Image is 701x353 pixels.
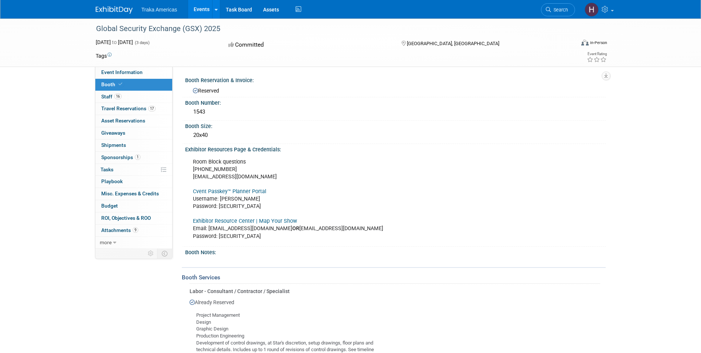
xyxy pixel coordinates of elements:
[95,200,172,212] a: Budget
[541,3,575,16] a: Search
[95,212,172,224] a: ROI, Objectives & ROO
[581,40,589,46] img: Format-Inperson.png
[185,144,606,153] div: Exhibitor Resources Page & Credentials:
[95,176,172,188] a: Playbook
[96,52,112,60] td: Tags
[135,154,140,160] span: 1
[95,127,172,139] a: Giveaways
[95,152,172,164] a: Sponsorships1
[95,237,172,249] a: more
[292,225,299,232] b: OR
[185,121,606,130] div: Booth Size:
[101,94,122,100] span: Staff
[101,154,140,160] span: Sponsorships
[226,38,389,51] div: Committed
[182,273,606,282] div: Booth Services
[142,7,177,13] span: Traka Americas
[101,227,138,233] span: Attachments
[551,7,568,13] span: Search
[101,69,143,75] span: Event Information
[114,94,122,99] span: 16
[587,52,607,56] div: Event Rating
[95,164,172,176] a: Tasks
[101,167,113,172] span: Tasks
[531,38,608,50] div: Event Format
[101,203,118,209] span: Budget
[95,79,172,91] a: Booth
[585,3,599,17] img: Hector Melendez
[119,82,122,86] i: Booth reservation complete
[185,75,606,84] div: Booth Reservation & Invoice:
[101,191,159,196] span: Misc. Expenses & Credits
[148,106,156,111] span: 17
[101,105,156,111] span: Travel Reservations
[96,6,133,14] img: ExhibitDay
[193,218,297,224] a: Exhibitor Resource Center | Map Your Show
[101,215,151,221] span: ROI, Objectives & ROO
[191,106,600,118] div: 1543
[95,139,172,151] a: Shipments
[95,225,172,236] a: Attachments9
[100,239,112,245] span: more
[185,247,606,256] div: Booth Notes:
[93,22,564,36] div: Global Security Exchange (GSX) 2025
[101,130,125,136] span: Giveaways
[188,155,524,244] div: Room Block questions [PHONE_NUMBER] [EMAIL_ADDRESS][DOMAIN_NAME] Username: [PERSON_NAME] Password...
[95,67,172,78] a: Event Information
[157,249,172,258] td: Toggle Event Tabs
[95,103,172,115] a: Travel Reservations17
[191,85,600,94] div: Reserved
[133,227,138,233] span: 9
[95,188,172,200] a: Misc. Expenses & Credits
[101,81,124,87] span: Booth
[95,115,172,127] a: Asset Reservations
[101,142,126,148] span: Shipments
[190,288,600,295] div: Labor - Consultant / Contractor / Specialist
[101,178,123,184] span: Playbook
[101,118,145,124] span: Asset Reservations
[590,40,607,46] div: In-Person
[144,249,157,258] td: Personalize Event Tab Strip
[111,39,118,45] span: to
[191,130,600,141] div: 20x40
[407,41,499,46] span: [GEOGRAPHIC_DATA], [GEOGRAPHIC_DATA]
[96,39,133,45] span: [DATE] [DATE]
[193,188,266,195] a: Cvent Passkey™ Planner Portal
[185,97,606,107] div: Booth Number:
[95,91,172,103] a: Staff16
[134,40,150,45] span: (3 days)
